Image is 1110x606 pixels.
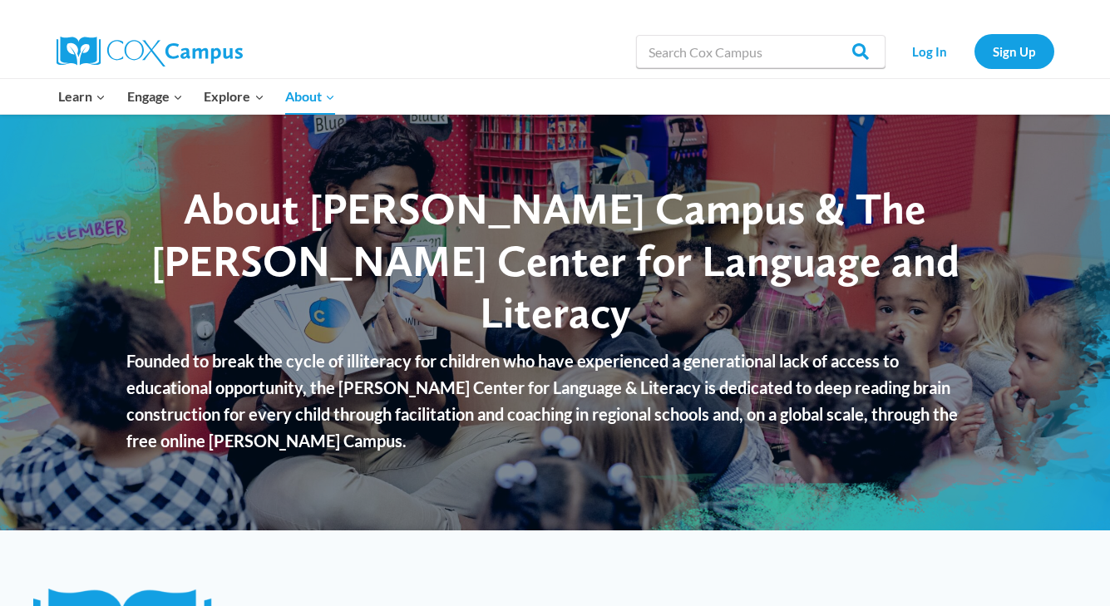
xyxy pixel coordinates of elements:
a: Log In [894,34,966,68]
span: About [PERSON_NAME] Campus & The [PERSON_NAME] Center for Language and Literacy [151,182,960,338]
span: Explore [204,86,264,107]
span: About [285,86,335,107]
span: Engage [127,86,183,107]
a: Sign Up [974,34,1054,68]
nav: Primary Navigation [48,79,346,114]
img: Cox Campus [57,37,243,67]
p: Founded to break the cycle of illiteracy for children who have experienced a generational lack of... [126,347,984,454]
span: Learn [58,86,106,107]
input: Search Cox Campus [636,35,886,68]
nav: Secondary Navigation [894,34,1054,68]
